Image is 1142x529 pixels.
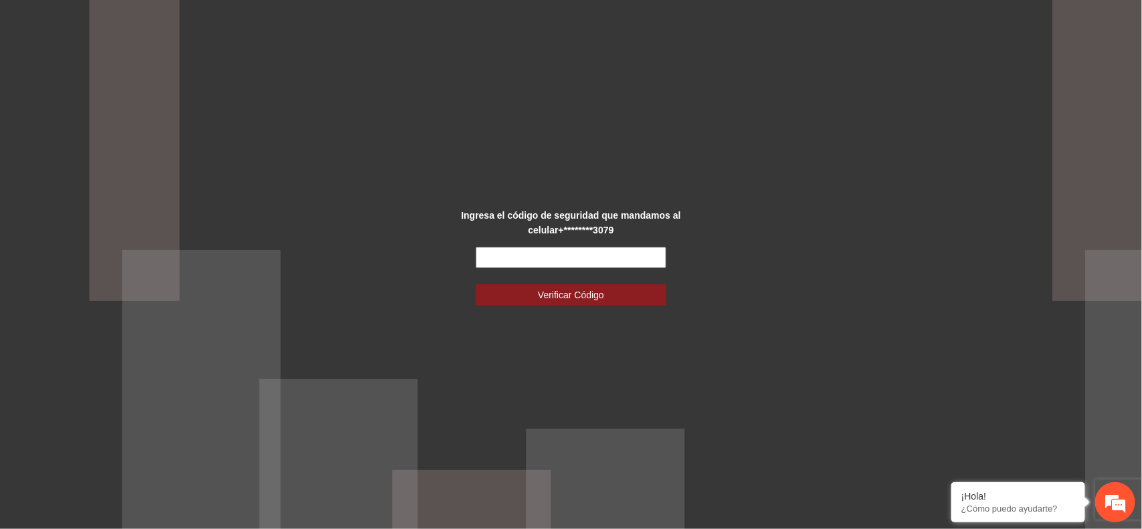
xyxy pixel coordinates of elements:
[961,504,1075,514] p: ¿Cómo puedo ayudarte?
[538,288,604,302] span: Verificar Código
[7,365,255,412] textarea: Escriba su mensaje y pulse “Intro”
[476,284,666,306] button: Verificar Código
[961,491,1075,502] div: ¡Hola!
[461,210,680,235] strong: Ingresa el código de seguridad que mandamos al celular +********3079
[78,179,185,314] span: Estamos en línea.
[219,7,252,39] div: Minimizar ventana de chat en vivo
[70,68,225,86] div: Chatee con nosotros ahora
